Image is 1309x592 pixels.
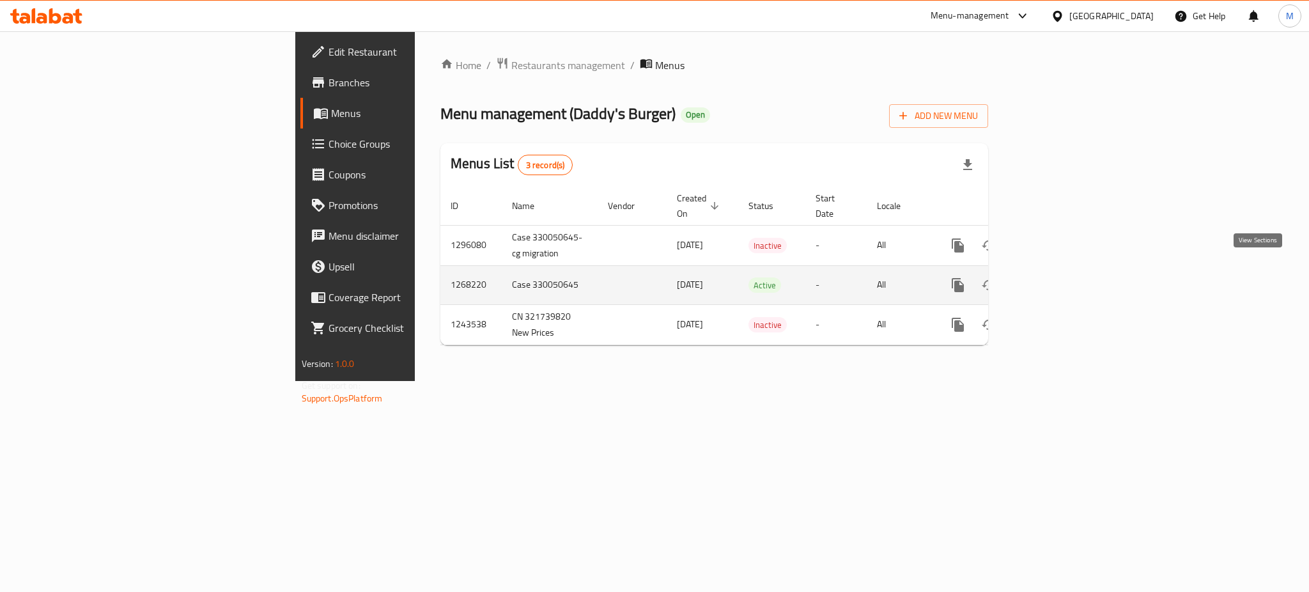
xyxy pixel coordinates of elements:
td: CN 321739820 New Prices [502,304,598,345]
h2: Menus List [451,154,573,175]
div: Active [748,277,781,293]
div: Inactive [748,317,787,332]
span: Menu management ( Daddy's Burger ) [440,99,676,128]
div: Open [681,107,710,123]
span: Created On [677,191,723,221]
span: M [1286,9,1294,23]
button: more [943,270,973,300]
a: Coverage Report [300,282,514,313]
span: Coverage Report [329,290,504,305]
span: Grocery Checklist [329,320,504,336]
div: [GEOGRAPHIC_DATA] [1069,9,1154,23]
span: Promotions [329,198,504,213]
span: ID [451,198,475,214]
table: enhanced table [440,187,1076,345]
span: [DATE] [677,237,703,253]
button: Change Status [973,309,1004,340]
span: Start Date [816,191,851,221]
span: Edit Restaurant [329,44,504,59]
span: Inactive [748,318,787,332]
span: Branches [329,75,504,90]
span: [DATE] [677,276,703,293]
li: / [630,58,635,73]
td: - [805,265,867,304]
span: Restaurants management [511,58,625,73]
span: Name [512,198,551,214]
span: Inactive [748,238,787,253]
span: Choice Groups [329,136,504,152]
button: Change Status [973,230,1004,261]
td: All [867,225,933,265]
a: Restaurants management [496,57,625,74]
span: 1.0.0 [335,355,355,372]
span: Menu disclaimer [329,228,504,244]
td: Case 330050645 [502,265,598,304]
a: Menu disclaimer [300,221,514,251]
span: Upsell [329,259,504,274]
td: - [805,304,867,345]
a: Support.OpsPlatform [302,390,383,407]
span: Add New Menu [899,108,978,124]
span: Get support on: [302,377,360,394]
a: Menus [300,98,514,129]
button: more [943,230,973,261]
span: Status [748,198,790,214]
a: Upsell [300,251,514,282]
td: Case 330050645-cg migration [502,225,598,265]
span: Locale [877,198,917,214]
span: Active [748,278,781,293]
div: Export file [952,150,983,180]
span: Open [681,109,710,120]
span: 3 record(s) [518,159,573,171]
td: All [867,265,933,304]
span: Vendor [608,198,651,214]
td: - [805,225,867,265]
button: Change Status [973,270,1004,300]
span: Menus [655,58,685,73]
button: Add New Menu [889,104,988,128]
span: Menus [331,105,504,121]
a: Coupons [300,159,514,190]
a: Branches [300,67,514,98]
span: Version: [302,355,333,372]
nav: breadcrumb [440,57,988,74]
span: Coupons [329,167,504,182]
a: Promotions [300,190,514,221]
div: Total records count [518,155,573,175]
a: Edit Restaurant [300,36,514,67]
span: [DATE] [677,316,703,332]
button: more [943,309,973,340]
a: Choice Groups [300,129,514,159]
a: Grocery Checklist [300,313,514,343]
th: Actions [933,187,1076,226]
div: Menu-management [931,8,1009,24]
td: All [867,304,933,345]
